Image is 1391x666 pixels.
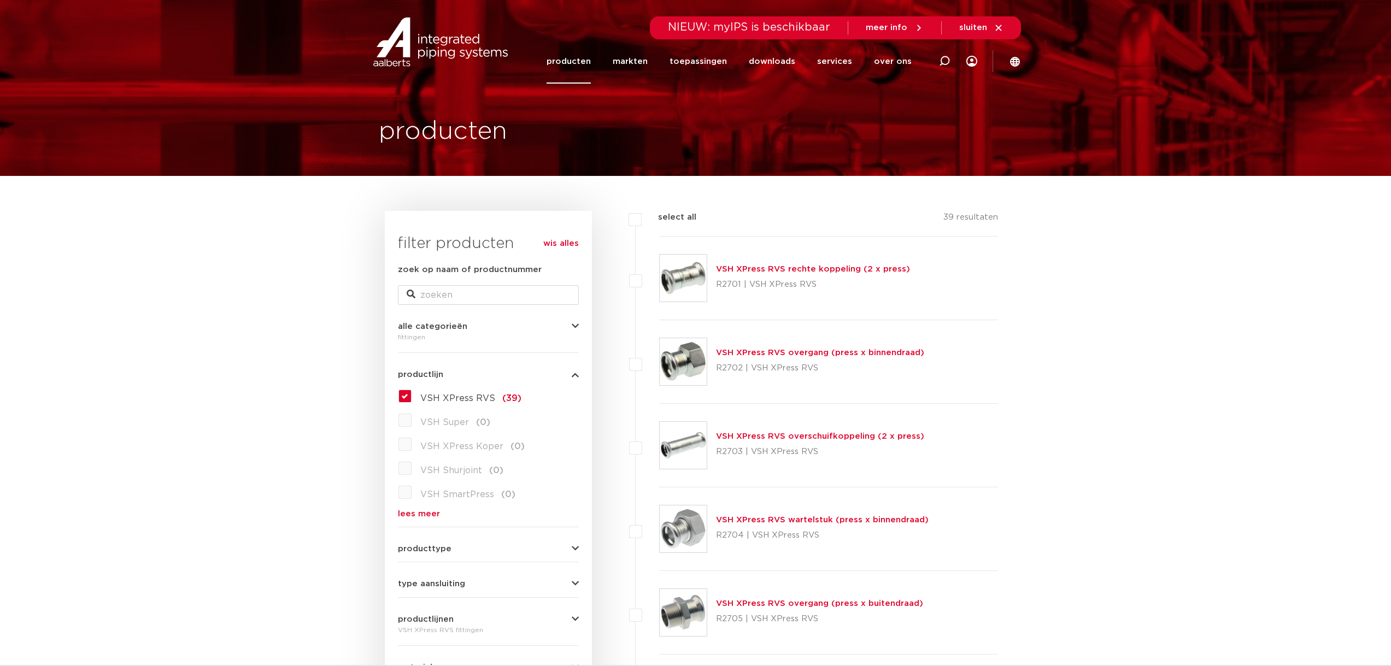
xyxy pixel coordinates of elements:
[398,285,579,305] input: zoeken
[716,516,929,524] a: VSH XPress RVS wartelstuk (press x binnendraad)
[716,610,923,628] p: R2705 | VSH XPress RVS
[420,442,503,451] span: VSH XPress Koper
[966,39,977,84] div: my IPS
[398,510,579,518] a: lees meer
[660,422,707,469] img: Thumbnail for VSH XPress RVS overschuifkoppeling (2 x press)
[642,211,696,224] label: select all
[420,490,494,499] span: VSH SmartPress
[398,545,451,553] span: producttype
[660,255,707,302] img: Thumbnail for VSH XPress RVS rechte koppeling (2 x press)
[670,39,727,84] a: toepassingen
[716,527,929,544] p: R2704 | VSH XPress RVS
[510,442,525,451] span: (0)
[660,338,707,385] img: Thumbnail for VSH XPress RVS overgang (press x binnendraad)
[502,394,521,403] span: (39)
[660,589,707,636] img: Thumbnail for VSH XPress RVS overgang (press x buitendraad)
[420,418,469,427] span: VSH Super
[398,623,579,636] div: VSH XPress RVS fittingen
[398,370,579,379] button: productlijn
[398,545,579,553] button: producttype
[547,39,591,84] a: producten
[398,263,542,276] label: zoek op naam of productnummer
[716,432,924,440] a: VSH XPress RVS overschuifkoppeling (2 x press)
[716,599,923,608] a: VSH XPress RVS overgang (press x buitendraad)
[668,22,830,33] span: NIEUW: myIPS is beschikbaar
[613,39,648,84] a: markten
[398,615,454,623] span: productlijnen
[959,23,987,32] span: sluiten
[489,466,503,475] span: (0)
[398,322,579,331] button: alle categorieën
[547,39,912,84] nav: Menu
[398,580,465,588] span: type aansluiting
[866,23,924,33] a: meer info
[716,443,924,461] p: R2703 | VSH XPress RVS
[716,349,924,357] a: VSH XPress RVS overgang (press x binnendraad)
[749,39,795,84] a: downloads
[379,114,507,149] h1: producten
[817,39,852,84] a: services
[716,276,910,293] p: R2701 | VSH XPress RVS
[398,322,467,331] span: alle categorieën
[420,466,482,475] span: VSH Shurjoint
[716,359,924,377] p: R2702 | VSH XPress RVS
[959,23,1003,33] a: sluiten
[476,418,490,427] span: (0)
[874,39,912,84] a: over ons
[660,505,707,552] img: Thumbnail for VSH XPress RVS wartelstuk (press x binnendraad)
[866,23,907,32] span: meer info
[398,233,579,255] h3: filter producten
[398,331,579,344] div: fittingen
[398,615,579,623] button: productlijnen
[543,237,579,250] a: wis alles
[420,394,495,403] span: VSH XPress RVS
[716,265,910,273] a: VSH XPress RVS rechte koppeling (2 x press)
[943,211,998,228] p: 39 resultaten
[398,370,443,379] span: productlijn
[398,580,579,588] button: type aansluiting
[501,490,515,499] span: (0)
